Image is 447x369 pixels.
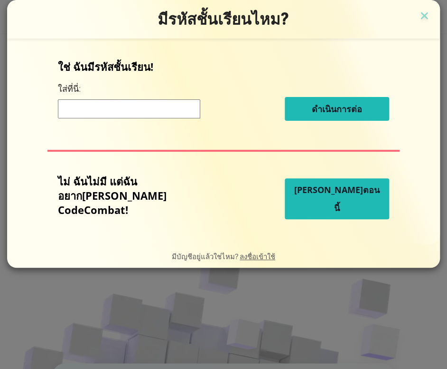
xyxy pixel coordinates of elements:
[418,10,430,24] img: ไอคอนปิด
[285,97,389,121] button: ดำเนินการต่อ
[294,184,380,214] font: [PERSON_NAME]ตอนนี้
[58,59,153,74] font: ใช่ ฉันมีรหัสชั้นเรียน!
[312,103,362,115] font: ดำเนินการต่อ
[285,178,389,219] button: [PERSON_NAME]ตอนนี้
[240,252,275,261] a: ลงชื่อเข้าใช้
[172,252,238,261] font: มีบัญชีอยู่แล้วใช่ไหม?
[158,10,289,29] font: มีรหัสชั้นเรียนไหม?
[58,174,167,217] font: ไม่ ฉันไม่มี แต่ฉันอยาก[PERSON_NAME] CodeCombat!
[58,83,81,94] font: ใส่ที่นี่:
